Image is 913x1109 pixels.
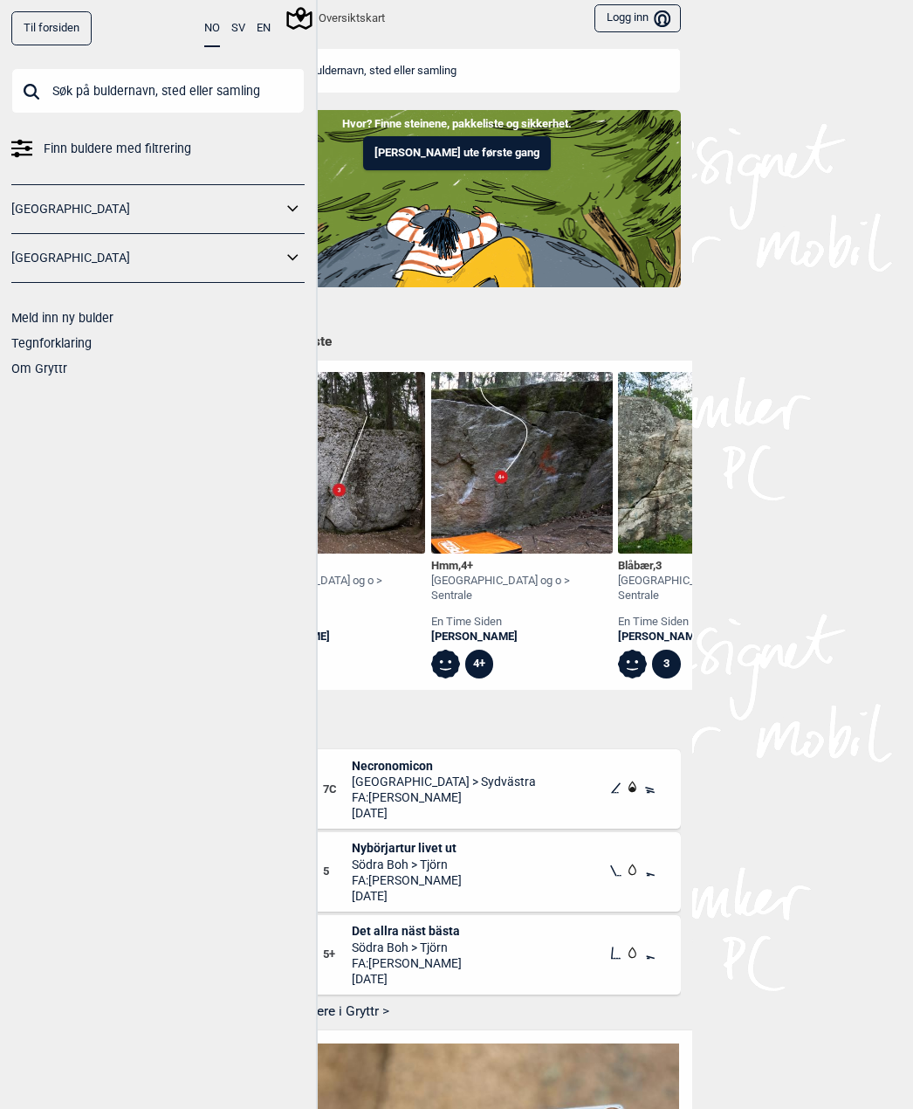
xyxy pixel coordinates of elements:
[289,8,385,29] div: Oversiktskart
[465,650,494,678] div: 4+
[44,136,191,162] span: Finn buldere med filtrering
[431,615,613,630] div: en time siden
[352,840,462,856] span: Nybörjartur livet ut
[618,615,800,630] div: en time siden
[232,749,681,829] div: Necronomicon7CNecronomicon[GEOGRAPHIC_DATA] > SydvästraFA:[PERSON_NAME][DATE]
[11,11,92,45] a: Til forsiden
[352,971,462,987] span: [DATE]
[352,789,536,805] span: FA: [PERSON_NAME]
[232,48,681,93] input: Søk på buldernavn, sted eller samling
[323,782,352,797] span: 7C
[232,832,681,912] div: Nyborjartur livet ut5Nybörjartur livet utSödra Boh > TjörnFA:[PERSON_NAME][DATE]
[461,559,473,572] span: 4+
[352,758,536,774] span: Necronomicon
[431,630,613,644] a: [PERSON_NAME]
[352,774,536,789] span: [GEOGRAPHIC_DATA] > Sydvästra
[431,559,613,574] div: Hmm ,
[363,136,551,170] button: [PERSON_NAME] ute første gang
[232,724,681,741] h1: Nye buldere
[431,574,613,603] div: [GEOGRAPHIC_DATA] og o > Sentrale
[352,805,536,821] span: [DATE]
[232,915,681,995] div: Det allra nast basta5+Det allra näst bästaSödra Boh > TjörnFA:[PERSON_NAME][DATE]
[352,923,462,939] span: Det allra näst bästa
[352,872,462,888] span: FA: [PERSON_NAME]
[618,630,800,644] a: [PERSON_NAME]
[11,336,92,350] a: Tegnforklaring
[13,115,900,133] p: Hvor? Finne steinene, pakkeliste og sikkerhet.
[232,110,681,286] img: Indoor to outdoor
[352,857,462,872] span: Södra Boh > Tjörn
[594,4,681,33] button: Logg inn
[244,372,425,554] img: I am legend 200331
[244,630,425,644] a: [PERSON_NAME]
[656,559,662,572] span: 3
[323,864,352,879] span: 5
[352,955,462,971] span: FA: [PERSON_NAME]
[232,333,681,352] h1: Ticket i det siste
[244,574,425,603] div: [GEOGRAPHIC_DATA] og o > Sentrale
[11,245,282,271] a: [GEOGRAPHIC_DATA]
[232,998,681,1025] button: Flere nye buldere i Gryttr >
[618,372,800,554] img: Blabaer 200312
[431,372,613,554] img: Hmm 200331
[204,11,220,47] button: NO
[323,947,352,962] span: 5+
[244,615,425,630] div: en time siden
[11,136,305,162] a: Finn buldere med filtrering
[11,362,67,375] a: Om Gryttr
[244,559,425,574] div: I am legend ,
[352,940,462,955] span: Södra Boh > Tjörn
[11,311,113,325] a: Meld inn ny bulder
[652,650,681,678] div: 3
[618,559,800,574] div: Blåbær ,
[352,888,462,904] span: [DATE]
[618,574,800,603] div: [GEOGRAPHIC_DATA] og o > Sentrale
[11,68,305,114] input: Søk på buldernavn, sted eller samling
[11,196,282,222] a: [GEOGRAPHIC_DATA]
